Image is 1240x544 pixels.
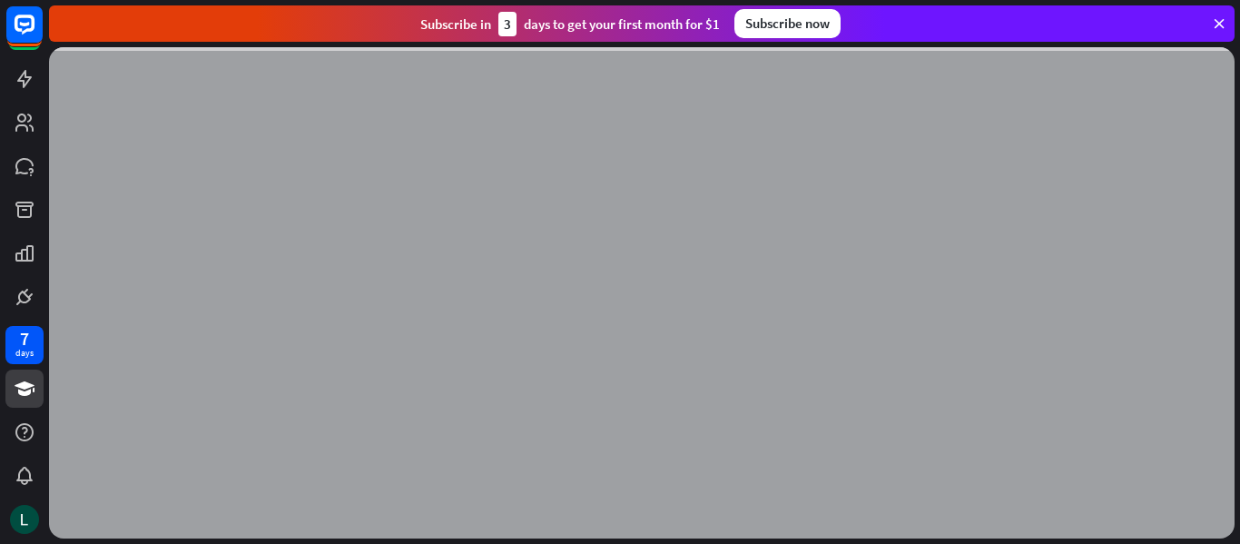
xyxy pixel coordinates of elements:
div: 3 [498,12,517,36]
div: days [15,347,34,360]
div: Subscribe in days to get your first month for $1 [420,12,720,36]
div: Subscribe now [734,9,841,38]
div: 7 [20,331,29,347]
a: 7 days [5,326,44,364]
